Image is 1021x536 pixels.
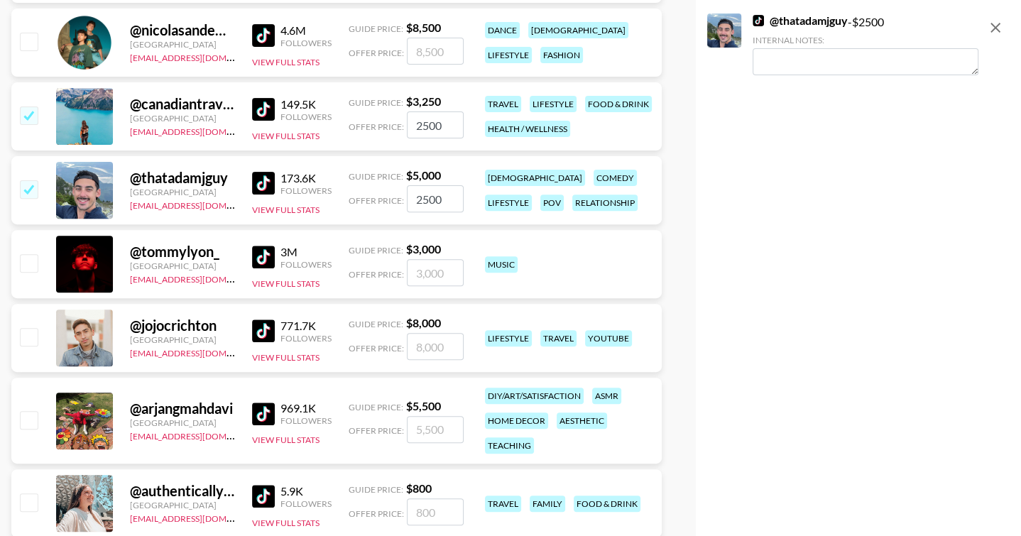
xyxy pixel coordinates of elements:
div: 5.9K [280,484,332,498]
span: Offer Price: [349,425,404,436]
span: Offer Price: [349,48,404,58]
strong: $ 800 [406,481,432,495]
a: [EMAIL_ADDRESS][DOMAIN_NAME] [130,197,273,211]
div: @ nicolasandemiliano [130,21,235,39]
span: Guide Price: [349,97,403,108]
div: @ authenticallykara [130,482,235,500]
div: @ arjangmahdavi [130,400,235,417]
div: [GEOGRAPHIC_DATA] [130,113,235,124]
div: Followers [280,333,332,344]
button: View Full Stats [252,204,320,215]
div: travel [540,330,577,346]
div: [GEOGRAPHIC_DATA] [130,417,235,428]
div: @ thatadamjguy [130,169,235,187]
div: youtube [585,330,632,346]
div: 771.7K [280,319,332,333]
img: TikTok [252,98,275,121]
strong: $ 3,250 [406,94,441,108]
div: @ tommylyon_ [130,243,235,261]
div: lifestyle [485,195,532,211]
span: Guide Price: [349,484,403,495]
button: View Full Stats [252,434,320,445]
input: 3,000 [407,259,464,286]
strong: $ 3,000 [406,242,441,256]
a: [EMAIL_ADDRESS][DOMAIN_NAME] [130,510,273,524]
a: [EMAIL_ADDRESS][DOMAIN_NAME] [130,428,273,442]
img: TikTok [252,24,275,47]
img: TikTok [753,15,764,26]
strong: $ 5,500 [406,399,441,412]
div: lifestyle [485,47,532,63]
img: TikTok [252,172,275,195]
div: food & drink [574,496,640,512]
a: [EMAIL_ADDRESS][DOMAIN_NAME] [130,124,273,137]
div: lifestyle [530,96,577,112]
div: [GEOGRAPHIC_DATA] [130,261,235,271]
div: home decor [485,412,548,429]
input: 8,500 [407,38,464,65]
button: View Full Stats [252,131,320,141]
input: 3,250 [407,111,464,138]
input: 5,500 [407,416,464,443]
div: [GEOGRAPHIC_DATA] [130,334,235,345]
button: View Full Stats [252,57,320,67]
span: Guide Price: [349,23,403,34]
span: Offer Price: [349,269,404,280]
div: diy/art/satisfaction [485,388,584,404]
a: [EMAIL_ADDRESS][DOMAIN_NAME] [130,271,273,285]
div: 4.6M [280,23,332,38]
span: Guide Price: [349,171,403,182]
div: Followers [280,259,332,270]
div: 969.1K [280,401,332,415]
div: Followers [280,415,332,426]
div: dance [485,22,520,38]
strong: $ 8,000 [406,316,441,329]
div: Internal Notes: [753,35,978,45]
div: pov [540,195,564,211]
span: Offer Price: [349,121,404,132]
img: TikTok [252,319,275,342]
div: @ jojocrichton [130,317,235,334]
strong: $ 8,500 [406,21,441,34]
div: comedy [594,170,637,186]
a: [EMAIL_ADDRESS][DOMAIN_NAME] [130,50,273,63]
div: Followers [280,185,332,196]
div: 149.5K [280,97,332,111]
a: @thatadamjguy [753,13,848,28]
button: remove [981,13,1010,42]
div: [GEOGRAPHIC_DATA] [130,500,235,510]
span: Offer Price: [349,508,404,519]
div: travel [485,496,521,512]
div: @ canadiantravelgal [130,95,235,113]
span: Guide Price: [349,245,403,256]
img: TikTok [252,246,275,268]
div: 173.6K [280,171,332,185]
span: Guide Price: [349,402,403,412]
input: 800 [407,498,464,525]
div: [GEOGRAPHIC_DATA] [130,39,235,50]
div: [DEMOGRAPHIC_DATA] [528,22,628,38]
div: food & drink [585,96,652,112]
div: Followers [280,38,332,48]
input: 5,000 [407,185,464,212]
div: travel [485,96,521,112]
img: TikTok [252,485,275,508]
span: Guide Price: [349,319,403,329]
div: asmr [592,388,621,404]
div: [GEOGRAPHIC_DATA] [130,187,235,197]
div: relationship [572,195,638,211]
div: family [530,496,565,512]
div: aesthetic [557,412,607,429]
button: View Full Stats [252,352,320,363]
div: Followers [280,111,332,122]
input: 8,000 [407,333,464,360]
img: TikTok [252,403,275,425]
div: lifestyle [485,330,532,346]
span: Offer Price: [349,343,404,354]
div: music [485,256,518,273]
button: View Full Stats [252,518,320,528]
div: health / wellness [485,121,570,137]
div: Followers [280,498,332,509]
a: [EMAIL_ADDRESS][DOMAIN_NAME] [130,345,273,359]
div: fashion [540,47,583,63]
